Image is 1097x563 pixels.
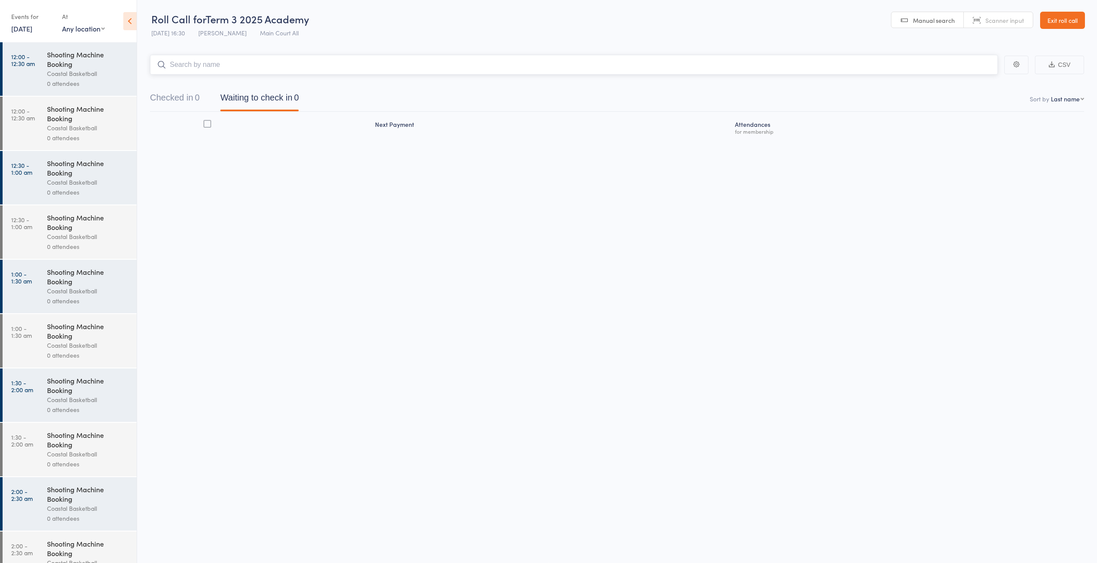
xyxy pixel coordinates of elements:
[3,477,137,531] a: 2:00 -2:30 amShooting Machine BookingCoastal Basketball0 attendees
[47,503,129,513] div: Coastal Basketball
[11,107,35,121] time: 12:00 - 12:30 am
[47,79,129,88] div: 0 attendees
[150,55,998,75] input: Search by name
[62,24,105,33] div: Any location
[3,151,137,204] a: 12:30 -1:00 amShooting Machine BookingCoastal Basketball0 attendees
[47,340,129,350] div: Coastal Basketball
[11,488,33,502] time: 2:00 - 2:30 am
[47,405,129,415] div: 0 attendees
[11,216,32,230] time: 12:30 - 1:00 am
[913,16,955,25] span: Manual search
[294,93,299,102] div: 0
[47,449,129,459] div: Coastal Basketball
[47,177,129,187] div: Coastal Basketball
[3,314,137,368] a: 1:00 -1:30 amShooting Machine BookingCoastal Basketball0 attendees
[151,12,206,26] span: Roll Call for
[47,242,129,252] div: 0 attendees
[47,459,129,469] div: 0 attendees
[11,24,32,33] a: [DATE]
[151,28,185,37] span: [DATE] 16:30
[3,260,137,313] a: 1:00 -1:30 amShooting Machine BookingCoastal Basketball0 attendees
[62,9,105,24] div: At
[3,42,137,96] a: 12:00 -12:30 amShooting Machine BookingCoastal Basketball0 attendees
[11,162,32,176] time: 12:30 - 1:00 am
[150,88,200,111] button: Checked in0
[985,16,1024,25] span: Scanner input
[735,129,1081,134] div: for membership
[11,434,33,447] time: 1:30 - 2:00 am
[47,158,129,177] div: Shooting Machine Booking
[3,205,137,259] a: 12:30 -1:00 amShooting Machine BookingCoastal Basketball0 attendees
[47,321,129,340] div: Shooting Machine Booking
[260,28,299,37] span: Main Court All
[11,325,32,339] time: 1:00 - 1:30 am
[3,368,137,422] a: 1:30 -2:00 amShooting Machine BookingCoastal Basketball0 attendees
[11,9,53,24] div: Events for
[47,430,129,449] div: Shooting Machine Booking
[11,270,32,284] time: 1:00 - 1:30 am
[1040,12,1085,29] a: Exit roll call
[47,104,129,123] div: Shooting Machine Booking
[47,350,129,360] div: 0 attendees
[11,542,33,556] time: 2:00 - 2:30 am
[1035,56,1084,74] button: CSV
[198,28,247,37] span: [PERSON_NAME]
[1030,94,1049,103] label: Sort by
[3,423,137,476] a: 1:30 -2:00 amShooting Machine BookingCoastal Basketball0 attendees
[47,69,129,79] div: Coastal Basketball
[11,53,35,67] time: 12:00 - 12:30 am
[206,12,309,26] span: Term 3 2025 Academy
[47,213,129,232] div: Shooting Machine Booking
[47,296,129,306] div: 0 attendees
[47,395,129,405] div: Coastal Basketball
[47,267,129,286] div: Shooting Machine Booking
[47,484,129,503] div: Shooting Machine Booking
[731,116,1084,138] div: Atten­dances
[47,286,129,296] div: Coastal Basketball
[47,123,129,133] div: Coastal Basketball
[220,88,299,111] button: Waiting to check in0
[3,97,137,150] a: 12:00 -12:30 amShooting Machine BookingCoastal Basketball0 attendees
[47,232,129,242] div: Coastal Basketball
[47,539,129,558] div: Shooting Machine Booking
[195,93,200,102] div: 0
[47,50,129,69] div: Shooting Machine Booking
[47,376,129,395] div: Shooting Machine Booking
[47,133,129,143] div: 0 attendees
[1051,94,1080,103] div: Last name
[11,379,33,393] time: 1:30 - 2:00 am
[372,116,731,138] div: Next Payment
[47,187,129,197] div: 0 attendees
[47,513,129,523] div: 0 attendees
